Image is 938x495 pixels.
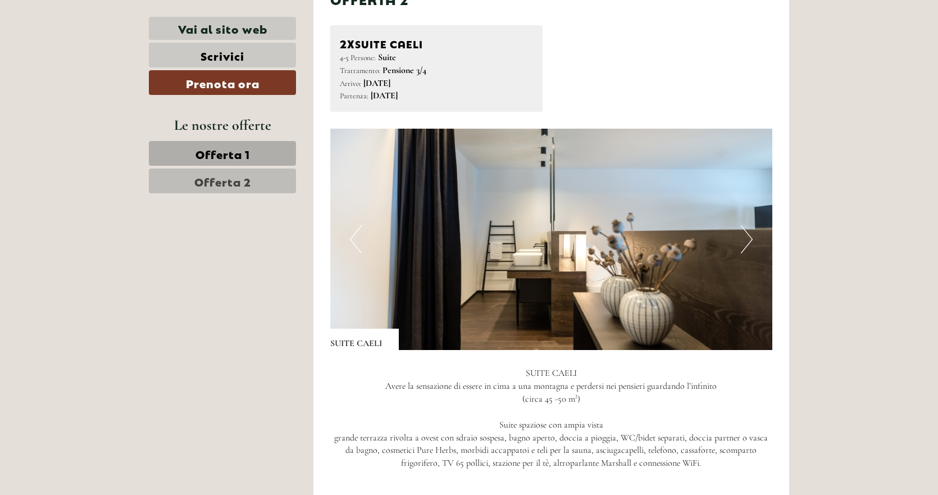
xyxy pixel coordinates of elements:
[149,70,296,95] a: Prenota ora
[340,35,534,51] div: SUITE CAELI
[340,35,355,51] b: 2x
[149,115,296,135] div: Le nostre offerte
[340,53,376,62] small: 4-5 Persone:
[195,146,250,161] span: Offerta 1
[378,52,396,63] b: Suite
[194,173,251,189] span: Offerta 2
[330,367,773,470] p: SUITE CAELI Avere la sensazione di essere in cima a una montagna e perdersi nei pensieri guardand...
[195,8,248,28] div: martedì
[383,65,426,76] b: Pensione 3/4
[363,78,390,89] b: [DATE]
[350,225,362,253] button: Previous
[376,291,443,316] button: Invia
[149,43,296,67] a: Scrivici
[340,91,368,101] small: Partenza:
[330,329,399,350] div: SUITE CAELI
[8,30,156,65] div: Buon giorno, come possiamo aiutarla?
[340,79,361,88] small: Arrivo:
[741,225,753,253] button: Next
[149,17,296,40] a: Vai al sito web
[330,129,773,350] img: image
[371,90,398,101] b: [DATE]
[340,66,380,75] small: Trattamento:
[17,55,150,62] small: 09:00
[17,33,150,42] div: [GEOGRAPHIC_DATA]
